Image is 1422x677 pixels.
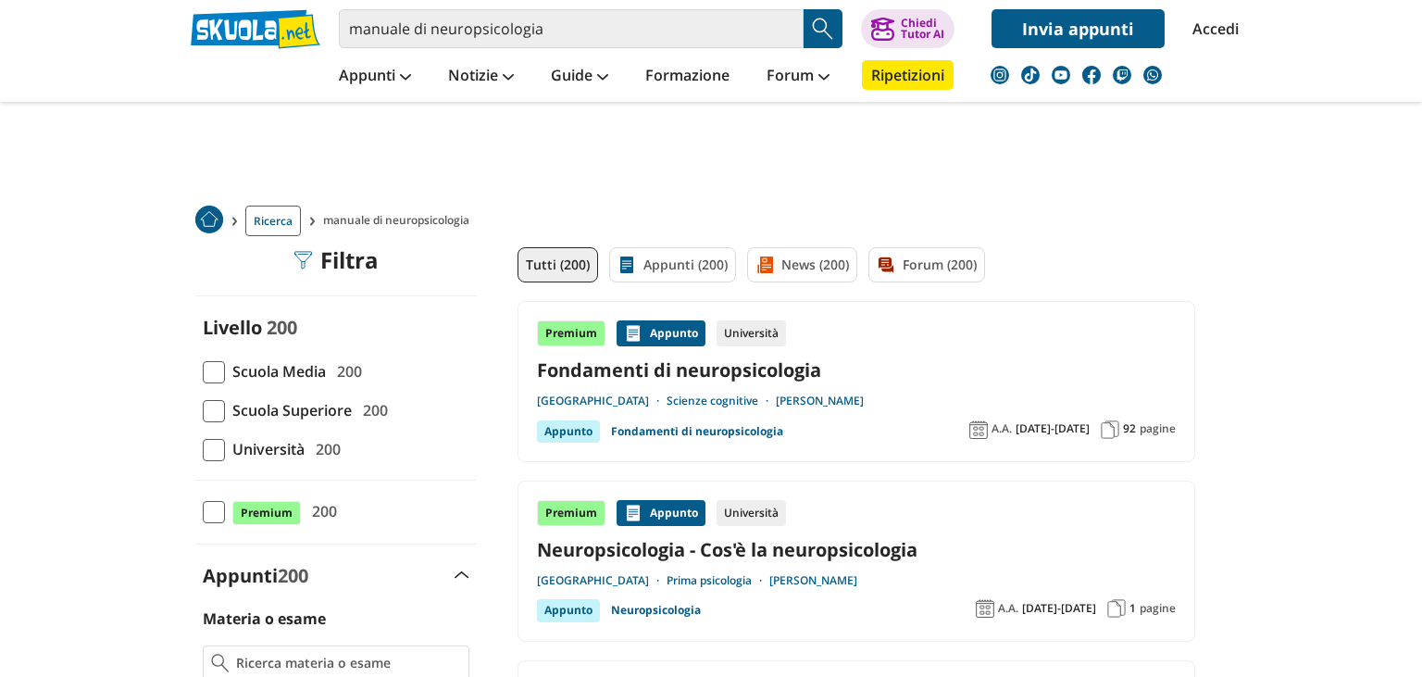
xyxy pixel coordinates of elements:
a: Prima psicologia [667,573,769,588]
span: [DATE]-[DATE] [1022,601,1096,616]
div: Appunto [617,320,705,346]
span: Scuola Media [225,359,326,383]
span: A.A. [992,421,1012,436]
a: Fondamenti di neuropsicologia [537,357,1176,382]
span: 200 [330,359,362,383]
img: Forum filtro contenuto [877,256,895,274]
div: Università [717,500,786,526]
a: Neuropsicologia - Cos'è la neuropsicologia [537,537,1176,562]
img: youtube [1052,66,1070,84]
img: Appunti contenuto [624,324,642,343]
a: Notizie [443,60,518,94]
a: Ripetizioni [862,60,954,90]
img: WhatsApp [1143,66,1162,84]
button: Search Button [804,9,842,48]
span: Scuola Superiore [225,398,352,422]
a: Neuropsicologia [611,599,701,621]
img: Anno accademico [976,599,994,618]
span: 200 [355,398,388,422]
button: ChiediTutor AI [861,9,954,48]
a: [GEOGRAPHIC_DATA] [537,573,667,588]
span: manuale di neuropsicologia [323,206,477,236]
label: Materia o esame [203,608,326,629]
a: Forum [762,60,834,94]
div: Premium [537,320,605,346]
a: [PERSON_NAME] [769,573,857,588]
img: Pagine [1101,420,1119,439]
span: [DATE]-[DATE] [1016,421,1090,436]
span: 200 [267,315,297,340]
img: Anno accademico [969,420,988,439]
a: Tutti (200) [518,247,598,282]
span: Università [225,437,305,461]
span: 200 [308,437,341,461]
a: Appunti (200) [609,247,736,282]
a: Appunti [334,60,416,94]
img: News filtro contenuto [755,256,774,274]
span: Premium [232,501,301,525]
input: Ricerca materia o esame [236,654,461,672]
a: News (200) [747,247,857,282]
img: Appunti filtro contenuto [617,256,636,274]
img: Ricerca materia o esame [211,654,229,672]
img: facebook [1082,66,1101,84]
span: A.A. [998,601,1018,616]
span: 1 [1129,601,1136,616]
div: Filtra [294,247,379,273]
div: Premium [537,500,605,526]
a: Invia appunti [992,9,1165,48]
span: 200 [305,499,337,523]
div: Università [717,320,786,346]
a: Formazione [641,60,734,94]
label: Livello [203,315,262,340]
img: Home [195,206,223,233]
a: Ricerca [245,206,301,236]
img: Filtra filtri mobile [294,251,313,270]
a: Home [195,206,223,236]
img: Apri e chiudi sezione [455,571,469,579]
div: Appunto [537,599,600,621]
span: pagine [1140,421,1176,436]
a: Accedi [1192,9,1231,48]
a: Forum (200) [868,247,985,282]
a: [GEOGRAPHIC_DATA] [537,394,667,408]
span: pagine [1140,601,1176,616]
img: tiktok [1021,66,1040,84]
a: Fondamenti di neuropsicologia [611,420,783,443]
img: Appunti contenuto [624,504,642,522]
span: 200 [278,563,308,588]
a: [PERSON_NAME] [776,394,864,408]
a: Guide [546,60,613,94]
label: Appunti [203,563,308,588]
img: twitch [1113,66,1131,84]
div: Appunto [537,420,600,443]
div: Appunto [617,500,705,526]
input: Cerca appunti, riassunti o versioni [339,9,804,48]
span: 92 [1123,421,1136,436]
div: Chiedi Tutor AI [901,18,944,40]
a: Scienze cognitive [667,394,776,408]
img: Pagine [1107,599,1126,618]
img: instagram [991,66,1009,84]
img: Cerca appunti, riassunti o versioni [809,15,837,43]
